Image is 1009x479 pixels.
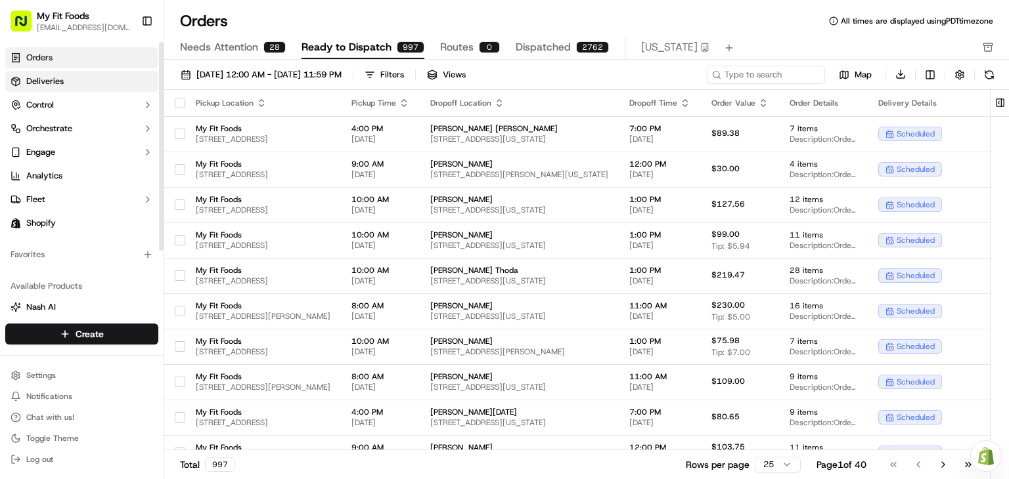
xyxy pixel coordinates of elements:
span: Deliveries [26,75,64,87]
span: 7 items [790,336,857,346]
span: Pylon [131,222,159,232]
span: API Documentation [124,190,211,203]
span: [DATE] [629,417,690,428]
span: 8:00 AM [351,371,409,382]
span: Tip: $7.00 [711,347,750,358]
button: Start new chat [223,129,239,145]
span: [DATE] [351,382,409,392]
span: [DATE] [351,134,409,144]
span: [STREET_ADDRESS] [196,417,330,428]
button: Map [830,67,880,83]
span: Notifications [26,391,72,402]
span: 11 items [790,230,857,240]
span: 8:00 AM [351,301,409,311]
span: 4 items [790,159,857,169]
button: [EMAIL_ADDRESS][DOMAIN_NAME] [37,22,131,33]
span: 11:00 AM [629,371,690,382]
span: Tip: $5.94 [711,241,750,251]
span: Nash AI [26,301,56,313]
span: My Fit Foods [196,407,330,417]
a: Orders [5,47,158,68]
span: Control [26,99,54,111]
div: We're available if you need us! [45,138,166,149]
span: 1:00 PM [629,194,690,205]
button: Control [5,94,158,115]
span: [PERSON_NAME] [430,336,608,346]
span: Map [855,69,872,81]
span: scheduled [897,199,935,210]
span: [PERSON_NAME] [430,194,608,205]
span: [DATE] [629,346,690,357]
div: Dropoff Location [430,98,608,108]
a: Shopify [5,213,158,234]
span: 7:00 PM [629,407,690,417]
span: [STREET_ADDRESS][PERSON_NAME] [196,382,330,392]
span: Shopify [26,217,56,229]
span: Engage [26,146,55,158]
span: [DATE] [351,417,409,428]
span: Log out [26,454,53,465]
span: scheduled [897,235,935,245]
div: Dropoff Time [629,98,690,108]
a: Deliveries [5,71,158,92]
span: Toggle Theme [26,433,79,444]
div: 📗 [13,192,24,202]
a: Powered byPylon [93,222,159,232]
span: scheduled [897,412,935,423]
p: Rows per page [686,458,750,471]
span: $230.00 [711,300,745,310]
span: [DATE] [629,240,690,251]
span: 10:00 AM [351,265,409,276]
span: $75.98 [711,335,740,346]
button: Orchestrate [5,118,158,139]
span: $219.47 [711,270,745,280]
span: 1:00 PM [629,230,690,240]
span: My Fit Foods [196,301,330,311]
span: scheduled [897,306,935,316]
span: My Fit Foods [196,371,330,382]
span: [STREET_ADDRESS][US_STATE] [430,276,608,286]
span: 9 items [790,407,857,417]
a: Analytics [5,165,158,186]
span: 10:00 AM [351,230,409,240]
span: scheduled [897,448,935,458]
span: [DATE] [351,205,409,215]
span: All times are displayed using PDT timezone [841,16,993,26]
span: scheduled [897,377,935,387]
span: Dispatched [516,39,571,55]
span: $89.38 [711,128,740,138]
span: $99.00 [711,229,740,239]
span: 12 items [790,194,857,205]
span: [PERSON_NAME][DATE] [430,407,608,417]
span: [DATE] [629,276,690,286]
button: Chat with us! [5,408,158,427]
span: scheduled [897,164,935,175]
span: [DATE] [629,382,690,392]
div: Page 1 of 40 [817,458,866,471]
h1: Orders [180,10,228,31]
span: 11:00 AM [629,301,690,311]
span: 28 items [790,265,857,276]
button: Fleet [5,189,158,210]
img: Nash [13,13,39,39]
button: Views [421,66,472,84]
span: [DATE] [629,169,690,180]
span: [PERSON_NAME] [430,371,608,382]
button: Refresh [980,66,998,84]
span: [DATE] [351,346,409,357]
div: 997 [397,41,424,53]
div: Pickup Time [351,98,409,108]
span: [STREET_ADDRESS] [196,240,330,251]
div: Available Products [5,276,158,297]
span: [PERSON_NAME] [430,159,608,169]
span: 1:00 PM [629,336,690,346]
button: Toggle Theme [5,429,158,448]
span: $127.56 [711,199,745,209]
span: Create [76,327,104,341]
span: [DATE] [629,205,690,215]
span: Description: Order #878766, Customer: [PERSON_NAME], 3rd Order, [US_STATE], Day: [DATE] | Time: 1... [790,240,857,251]
a: 📗Knowledge Base [8,185,106,209]
span: [STREET_ADDRESS][US_STATE] [430,240,608,251]
span: [STREET_ADDRESS] [196,205,330,215]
